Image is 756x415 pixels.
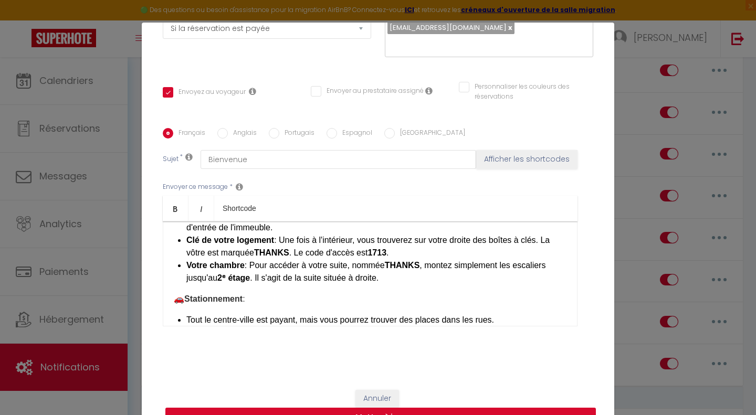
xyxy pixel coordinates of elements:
[254,248,289,257] strong: THANKS
[279,128,314,140] label: Portugais
[236,183,243,191] i: Message
[8,4,40,36] button: Ouvrir le widget de chat LiveChat
[186,234,566,259] li: : Une fois à l'intérieur, vous trouverez sur votre droite des boîtes à clés. La vôtre est marquée...
[385,261,420,270] strong: THANKS
[184,294,243,303] strong: Stationnement
[395,128,465,140] label: [GEOGRAPHIC_DATA]
[186,209,566,234] li: : [PERSON_NAME] utiliser le code situé sur la poignée de la porte d'entrée de l'immeuble.
[476,150,577,169] button: Afficher les shortcodes
[185,153,193,161] i: Subject
[425,87,433,95] i: Envoyer au prestataire si il est assigné
[186,259,566,284] li: : Pour accéder à votre suite, nommée , montez simplement les escaliers jusqu'au . Il s'agit de la...
[228,128,257,140] label: Anglais
[390,23,507,33] span: [EMAIL_ADDRESS][DOMAIN_NAME]
[367,248,386,257] strong: 1713
[249,87,256,95] i: Envoyer au voyageur
[186,314,566,326] li: Tout le centre-ville est payant, mais vous pourrez trouver des places dans les rues.
[163,196,188,221] a: Bold
[217,273,250,282] strong: 2ᵉ étage
[186,236,274,244] strong: Clé de votre logement
[186,261,245,270] strong: Votre chambre
[337,128,372,140] label: Espagnol
[355,390,399,408] button: Annuler
[214,196,265,221] a: Shortcode
[163,182,228,192] label: Envoyer ce message
[174,293,566,305] p: 🚗 :
[163,154,178,165] label: Sujet
[173,128,205,140] label: Français
[188,196,214,221] a: Italic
